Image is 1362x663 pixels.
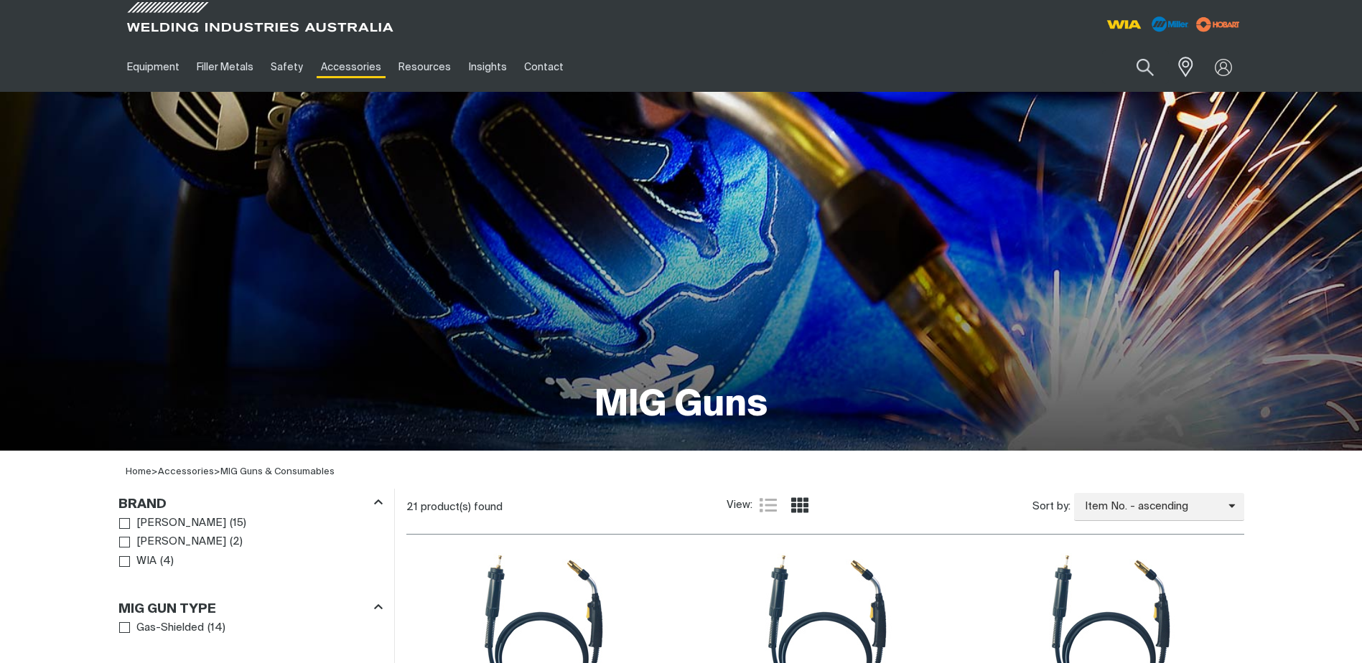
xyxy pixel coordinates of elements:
span: [PERSON_NAME] [136,534,226,550]
ul: Brand [119,514,382,571]
h3: MIG Gun Type [118,601,216,618]
span: > [151,467,158,476]
a: List view [760,497,777,514]
span: ( 2 ) [230,534,243,550]
input: Product name or item number... [1102,50,1169,84]
span: ( 14 ) [207,620,225,636]
a: MIG Guns & Consumables [220,467,335,476]
ul: MIG Gun Type [119,619,382,638]
div: Brand [118,494,383,513]
a: Accessories [158,467,214,476]
a: Filler Metals [188,42,262,92]
h3: Brand [118,497,167,513]
span: ( 15 ) [230,515,246,532]
a: WIA [119,552,157,571]
span: Sort by: [1032,499,1071,515]
a: Home [126,467,151,476]
button: Search products [1121,50,1170,84]
span: Item No. - ascending [1074,499,1228,515]
a: Gas-Shielded [119,619,205,638]
div: MIG Gun Type [118,598,383,618]
span: > [158,467,220,476]
a: Insights [460,42,515,92]
h1: MIG Guns [594,382,768,429]
span: WIA [136,553,157,570]
span: ( 4 ) [160,553,174,570]
a: Equipment [118,42,188,92]
aside: Filters [118,489,383,638]
span: Gas-Shielded [136,620,204,636]
a: [PERSON_NAME] [119,532,227,552]
a: Safety [262,42,312,92]
a: Resources [390,42,460,92]
img: miller [1192,14,1244,35]
section: Product list controls [406,489,1244,525]
span: [PERSON_NAME] [136,515,226,532]
nav: Main [118,42,963,92]
span: product(s) found [421,502,503,512]
a: Accessories [312,42,390,92]
a: Contact [516,42,572,92]
div: 21 [406,500,727,514]
span: View: [727,497,752,514]
a: [PERSON_NAME] [119,514,227,533]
